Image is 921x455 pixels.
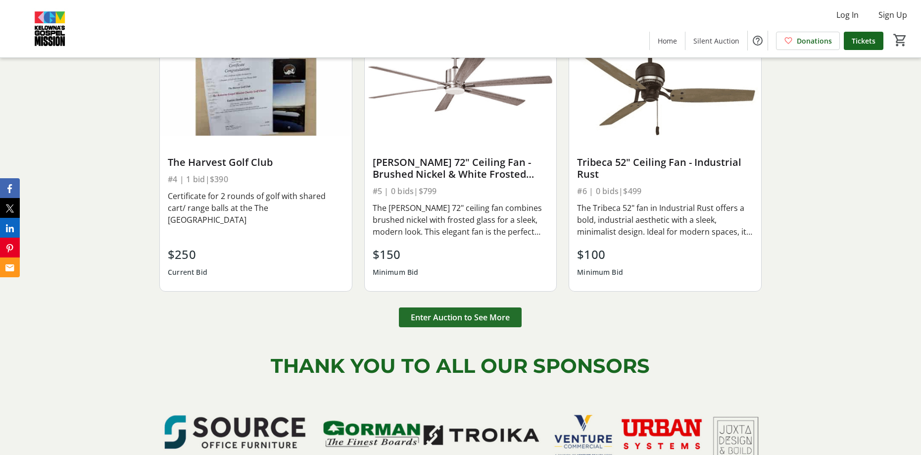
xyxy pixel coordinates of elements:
[399,307,522,327] button: Enter Auction to See More
[878,9,907,21] span: Sign Up
[650,32,685,50] a: Home
[828,7,867,23] button: Log In
[685,32,747,50] a: Silent Auction
[168,156,344,168] div: The Harvest Golf Club
[852,36,875,46] span: Tickets
[836,9,859,21] span: Log In
[373,202,549,238] div: The [PERSON_NAME] 72" ceiling fan combines brushed nickel with frosted glass for a sleek, modern ...
[365,28,557,136] img: Wheelock 72" Ceiling Fan - Brushed Nickel & White Frosted Glass
[658,36,677,46] span: Home
[373,156,549,180] div: [PERSON_NAME] 72" Ceiling Fan - Brushed Nickel & White Frosted Glass
[577,246,623,263] div: $100
[160,28,352,136] img: The Harvest Golf Club
[373,184,549,198] div: #5 | 0 bids | $799
[577,263,623,281] div: Minimum Bid
[168,246,207,263] div: $250
[168,172,344,186] div: #4 | 1 bid | $390
[168,263,207,281] div: Current Bid
[159,351,762,381] p: THANK YOU TO ALL OUR SPONSORS
[6,4,94,53] img: Kelowna's Gospel Mission's Logo
[693,36,739,46] span: Silent Auction
[168,190,344,226] div: Certificate for 2 rounds of golf with shared cart/ range balls at the The [GEOGRAPHIC_DATA]
[577,202,753,238] div: The Tribeca 52" fan in Industrial Rust offers a bold, industrial aesthetic with a sleek, minimali...
[748,31,768,51] button: Help
[577,184,753,198] div: #6 | 0 bids | $499
[797,36,832,46] span: Donations
[569,28,761,136] img: Tribeca 52" Ceiling Fan - Industrial Rust
[411,311,510,323] span: Enter Auction to See More
[373,263,419,281] div: Minimum Bid
[373,246,419,263] div: $150
[871,7,915,23] button: Sign Up
[776,32,840,50] a: Donations
[844,32,883,50] a: Tickets
[891,31,909,49] button: Cart
[577,156,753,180] div: Tribeca 52" Ceiling Fan - Industrial Rust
